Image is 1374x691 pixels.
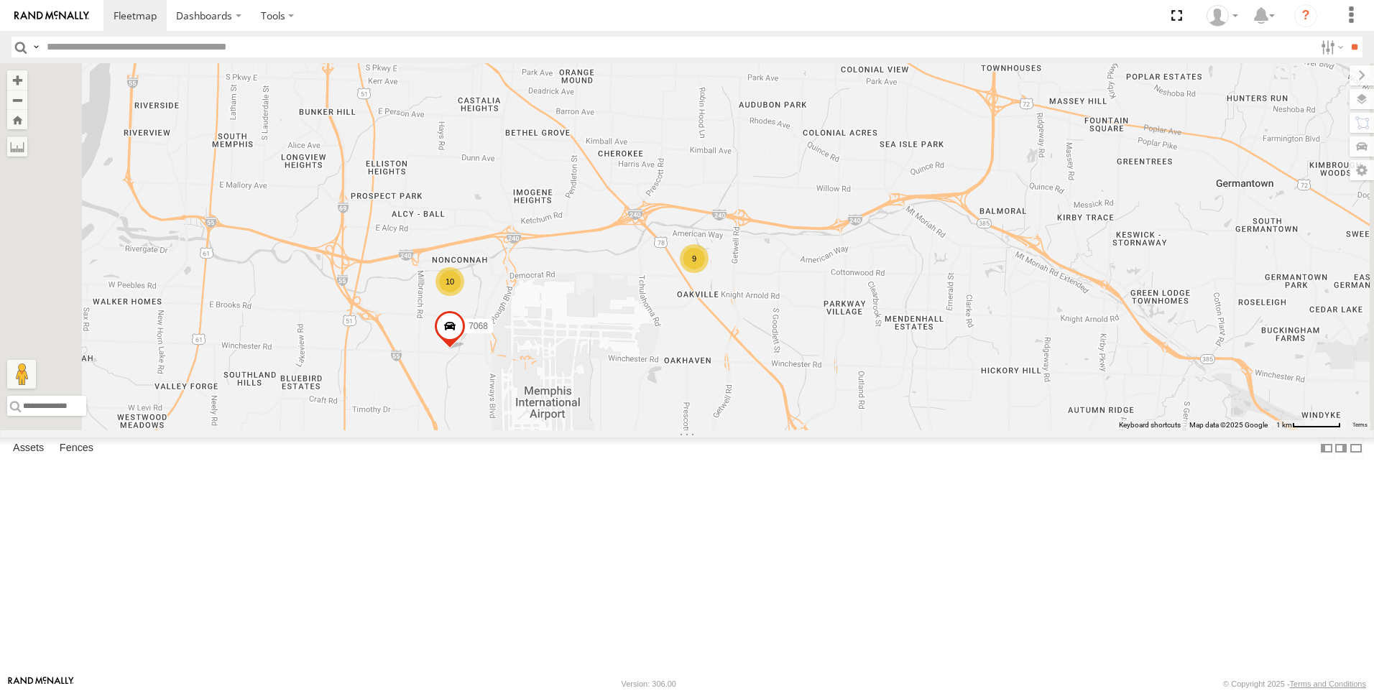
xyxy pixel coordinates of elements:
span: Map data ©2025 Google [1189,421,1268,429]
label: Hide Summary Table [1349,437,1363,458]
label: Dock Summary Table to the Right [1334,437,1348,458]
span: 7068 [469,321,488,331]
div: 9 [680,244,709,273]
label: Dock Summary Table to the Left [1319,437,1334,458]
button: Zoom in [7,70,27,90]
button: Map Scale: 1 km per 64 pixels [1272,420,1345,430]
div: © Copyright 2025 - [1223,680,1366,688]
button: Keyboard shortcuts [1119,420,1181,430]
a: Visit our Website [8,677,74,691]
label: Search Filter Options [1315,37,1346,57]
a: Terms (opens in new tab) [1352,422,1368,428]
div: 10 [435,267,464,296]
label: Search Query [30,37,42,57]
button: Drag Pegman onto the map to open Street View [7,360,36,389]
i: ? [1294,4,1317,27]
a: Terms and Conditions [1290,680,1366,688]
span: 1 km [1276,421,1292,429]
div: Version: 306.00 [622,680,676,688]
label: Map Settings [1350,160,1374,180]
label: Assets [6,438,51,458]
button: Zoom Home [7,110,27,129]
div: John Pope [1202,5,1243,27]
label: Fences [52,438,101,458]
label: Measure [7,136,27,157]
button: Zoom out [7,90,27,110]
img: rand-logo.svg [14,11,89,21]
